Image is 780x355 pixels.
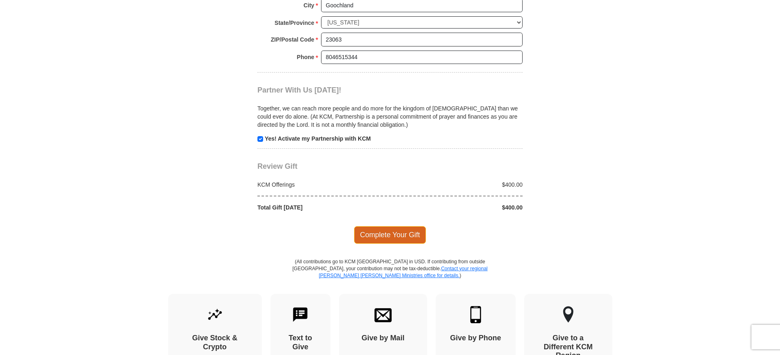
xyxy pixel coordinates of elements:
[353,334,413,343] h4: Give by Mail
[182,334,248,351] h4: Give Stock & Crypto
[467,306,484,323] img: mobile.svg
[257,162,297,170] span: Review Gift
[390,181,527,189] div: $400.00
[563,306,574,323] img: other-region
[292,306,309,323] img: text-to-give.svg
[265,135,371,142] strong: Yes! Activate my Partnership with KCM
[297,51,315,63] strong: Phone
[257,86,341,94] span: Partner With Us [DATE]!
[285,334,317,351] h4: Text to Give
[390,203,527,212] div: $400.00
[253,203,390,212] div: Total Gift [DATE]
[206,306,224,323] img: give-by-stock.svg
[257,104,523,129] p: Together, we can reach more people and do more for the kingdom of [DEMOGRAPHIC_DATA] than we coul...
[354,226,426,243] span: Complete Your Gift
[319,266,487,278] a: Contact your regional [PERSON_NAME] [PERSON_NAME] Ministries office for details.
[450,334,501,343] h4: Give by Phone
[374,306,392,323] img: envelope.svg
[253,181,390,189] div: KCM Offerings
[275,17,314,29] strong: State/Province
[292,258,488,294] p: (All contributions go to KCM [GEOGRAPHIC_DATA] in USD. If contributing from outside [GEOGRAPHIC_D...
[271,34,315,45] strong: ZIP/Postal Code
